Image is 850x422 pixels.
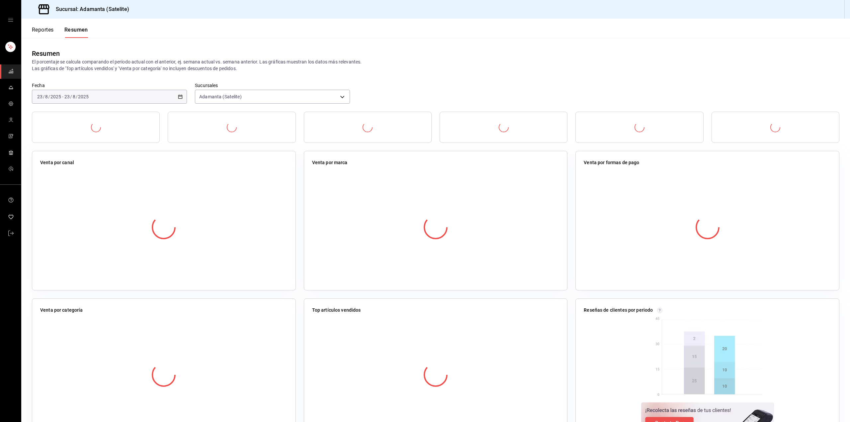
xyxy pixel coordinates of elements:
p: El porcentaje se calcula comparando el período actual con el anterior, ej. semana actual vs. sema... [32,58,839,72]
label: Sucursales [195,83,350,88]
p: Venta por categoría [40,307,83,314]
span: Adamanta (Satelite) [199,93,242,100]
div: Resumen [32,49,60,58]
p: Reseñas de clientes por periodo [584,307,653,314]
span: / [43,94,45,99]
button: Resumen [64,27,88,38]
input: -- [45,94,48,99]
span: / [70,94,72,99]
div: navigation tabs [32,27,88,38]
span: / [48,94,50,99]
span: - [62,94,63,99]
input: -- [64,94,70,99]
span: / [76,94,78,99]
input: ---- [50,94,61,99]
input: -- [37,94,43,99]
p: Venta por marca [312,159,348,166]
input: ---- [78,94,89,99]
button: Reportes [32,27,54,38]
button: open drawer [8,17,13,23]
p: Venta por canal [40,159,74,166]
p: Top artículos vendidos [312,307,361,314]
label: Fecha [32,83,187,88]
p: Venta por formas de pago [584,159,639,166]
h3: Sucursal: Adamanta (Satelite) [50,5,129,13]
input: -- [72,94,76,99]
